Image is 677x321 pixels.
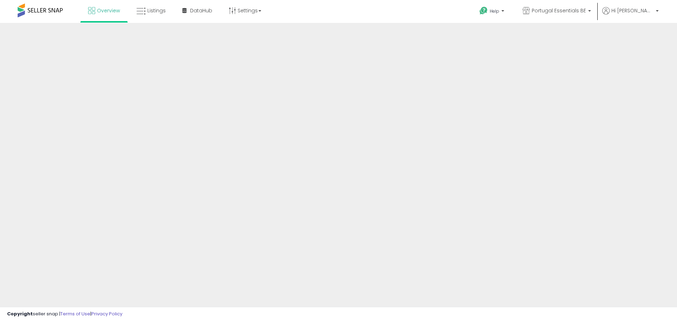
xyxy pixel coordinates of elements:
a: Hi [PERSON_NAME] [602,7,659,23]
a: Privacy Policy [91,310,122,317]
span: Portugal Essentials BE [532,7,586,14]
span: DataHub [190,7,212,14]
span: Help [490,8,499,14]
strong: Copyright [7,310,33,317]
span: Listings [147,7,166,14]
a: Help [474,1,511,23]
span: Hi [PERSON_NAME] [611,7,654,14]
a: Terms of Use [60,310,90,317]
div: seller snap | | [7,311,122,317]
span: Overview [97,7,120,14]
i: Get Help [479,6,488,15]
